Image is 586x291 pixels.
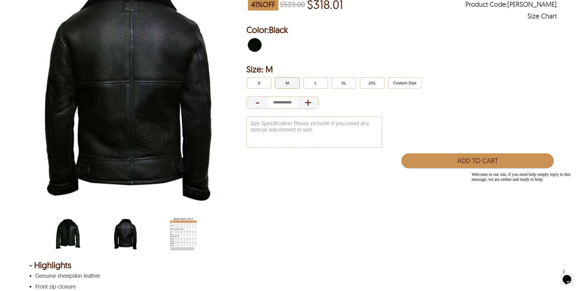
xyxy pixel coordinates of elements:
[528,13,557,19] div: Size Chart
[332,77,356,89] button: Click to select XL
[275,77,300,89] button: Click to select M
[170,217,197,251] img: men-jacket-size-chart-with-fur.jpg
[269,24,288,35] span: Black
[246,37,263,53] div: Black
[465,1,557,7] span: Product Code: TROY
[112,217,139,251] img: scin-13038-black-back.jpg
[402,171,554,185] iframe: PayPal
[360,77,385,89] button: Click to select 2XL
[246,63,557,75] h2: Selected Filter by Size: M
[29,262,557,268] div: - Highlights
[303,77,328,89] button: Click to select L
[2,2,113,12] div: Welcome to our site, if you need help simply reply to this message, we are online and ready to help.
[401,153,553,168] button: Add to Cart
[35,284,549,290] p: Front zip closure
[54,217,81,251] img: scin-13038-black.jpg
[112,217,164,253] div: scin-13038-black-back.jpg
[54,217,106,253] div: scin-13038-black.jpg
[247,117,381,148] textarea: Size Specification Please provide if you need any special adjustment in size.
[560,266,580,285] iframe: chat widget
[469,170,580,263] iframe: chat widget
[297,96,318,109] div: Increase Quantity of Item
[247,77,271,89] button: Click to select S
[246,24,557,36] h2: Selected Color: by Black
[35,273,549,279] p: Genuine sheepskin leather
[388,77,421,89] button: Click to select Custom Size
[170,217,221,253] div: men-jacket-size-chart-with-fur.jpg
[2,2,102,12] span: Welcome to our site, if you need help simply reply to this message, we are online and ready to help.
[246,96,268,109] div: Decrease Quantity of Item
